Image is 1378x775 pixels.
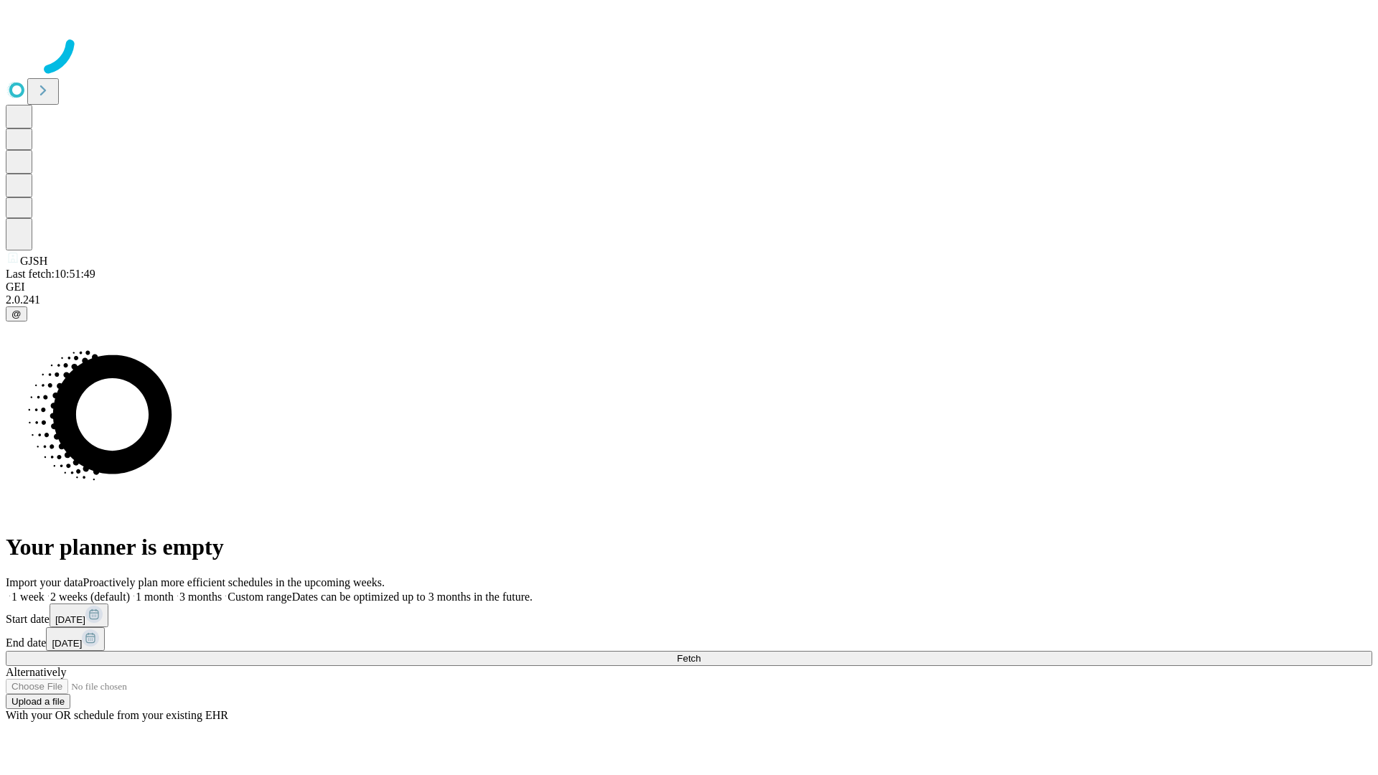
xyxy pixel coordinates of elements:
[55,614,85,625] span: [DATE]
[292,591,533,603] span: Dates can be optimized up to 3 months in the future.
[6,268,95,280] span: Last fetch: 10:51:49
[20,255,47,267] span: GJSH
[6,534,1372,560] h1: Your planner is empty
[6,666,66,678] span: Alternatively
[50,603,108,627] button: [DATE]
[6,603,1372,627] div: Start date
[50,591,130,603] span: 2 weeks (default)
[83,576,385,588] span: Proactively plan more efficient schedules in the upcoming weeks.
[6,709,228,721] span: With your OR schedule from your existing EHR
[46,627,105,651] button: [DATE]
[6,306,27,321] button: @
[52,638,82,649] span: [DATE]
[6,293,1372,306] div: 2.0.241
[6,281,1372,293] div: GEI
[677,653,700,664] span: Fetch
[11,591,44,603] span: 1 week
[6,694,70,709] button: Upload a file
[11,309,22,319] span: @
[6,576,83,588] span: Import your data
[179,591,222,603] span: 3 months
[6,627,1372,651] div: End date
[228,591,291,603] span: Custom range
[136,591,174,603] span: 1 month
[6,651,1372,666] button: Fetch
